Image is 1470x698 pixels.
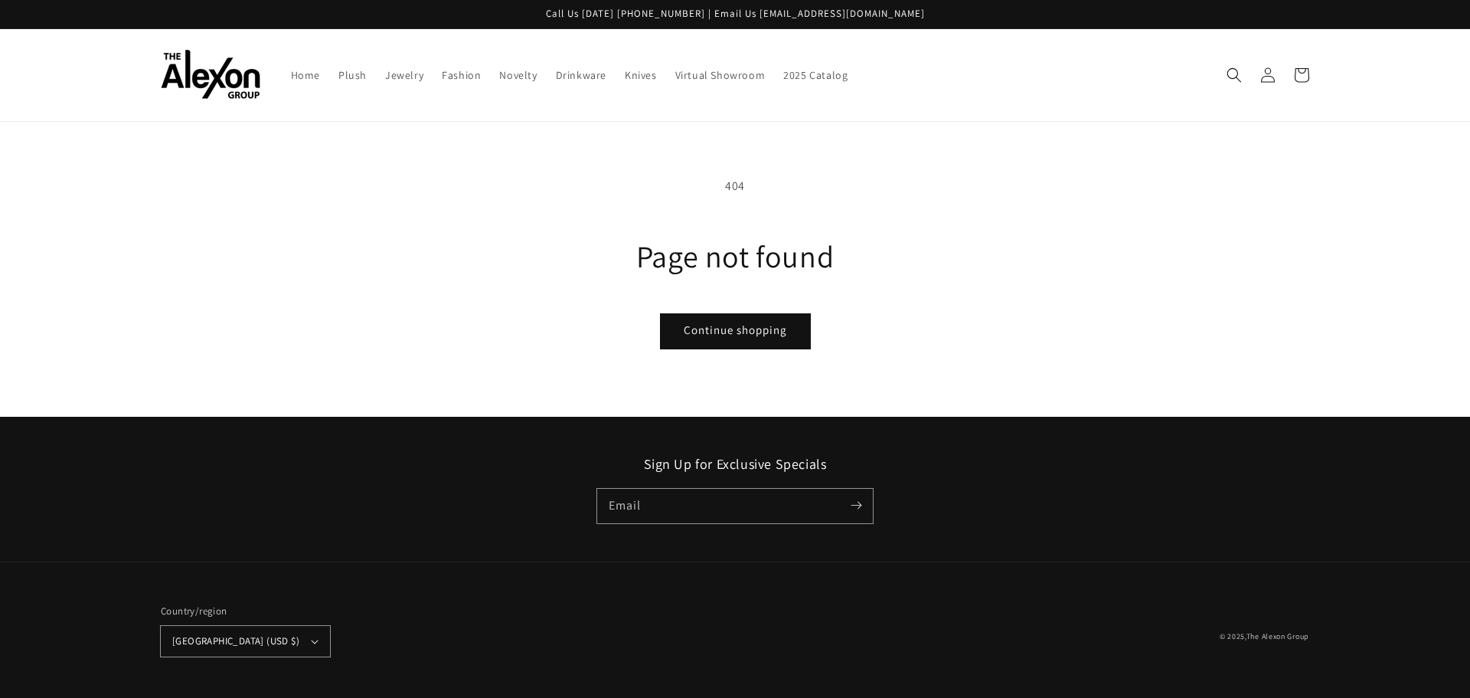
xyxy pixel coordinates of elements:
[675,68,766,82] span: Virtual Showroom
[547,59,616,91] a: Drinkware
[161,236,1309,276] h1: Page not found
[291,68,320,82] span: Home
[661,314,810,349] a: Continue shopping
[1220,631,1309,641] small: © 2025,
[616,59,666,91] a: Knives
[774,59,857,91] a: 2025 Catalog
[282,59,329,91] a: Home
[161,455,1309,473] h2: Sign Up for Exclusive Specials
[1246,631,1309,641] a: The Alexon Group
[839,489,873,523] button: Subscribe
[161,626,330,657] button: [GEOGRAPHIC_DATA] (USD $)
[783,68,848,82] span: 2025 Catalog
[433,59,490,91] a: Fashion
[499,68,537,82] span: Novelty
[1217,58,1251,92] summary: Search
[161,50,260,100] img: The Alexon Group
[625,68,657,82] span: Knives
[161,604,330,619] h2: Country/region
[490,59,546,91] a: Novelty
[376,59,433,91] a: Jewelry
[329,59,376,91] a: Plush
[556,68,606,82] span: Drinkware
[666,59,775,91] a: Virtual Showroom
[442,68,481,82] span: Fashion
[385,68,423,82] span: Jewelry
[338,68,367,82] span: Plush
[161,175,1309,198] p: 404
